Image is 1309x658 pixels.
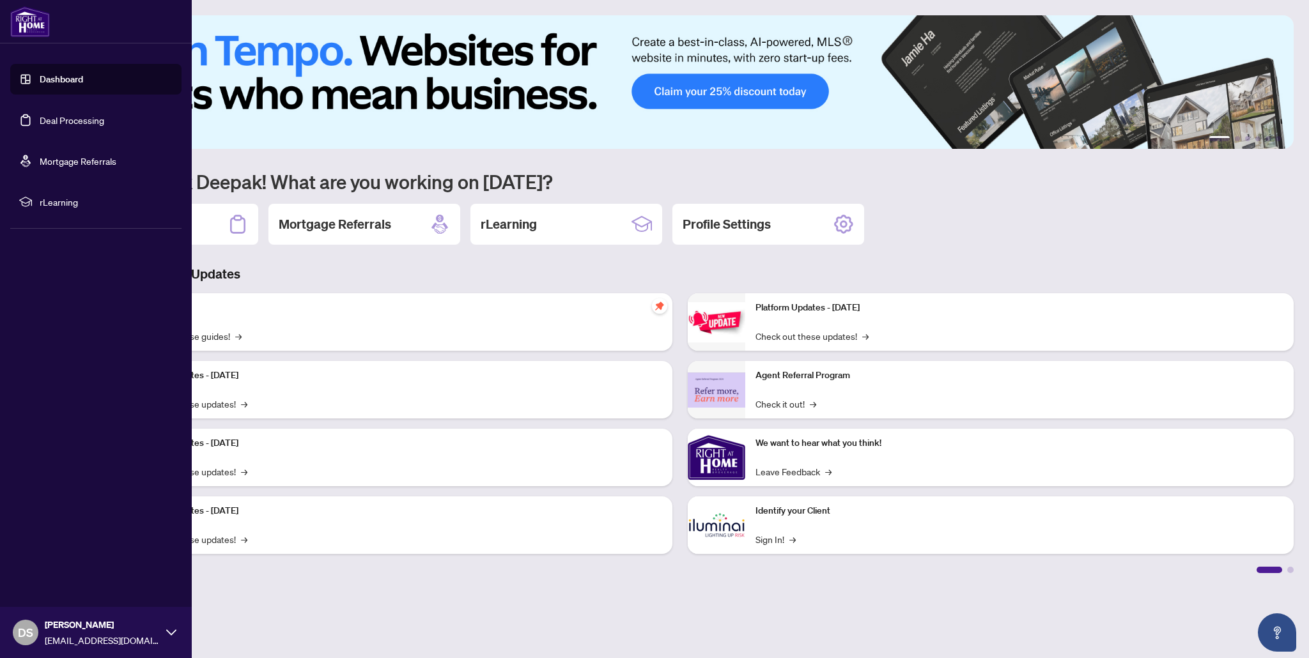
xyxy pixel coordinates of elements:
[66,265,1294,283] h3: Brokerage & Industry Updates
[1258,613,1296,652] button: Open asap
[755,504,1283,518] p: Identify your Client
[1209,136,1230,141] button: 1
[755,464,832,478] a: Leave Feedback→
[755,532,796,546] a: Sign In!→
[755,301,1283,315] p: Platform Updates - [DATE]
[18,624,33,641] span: DS
[40,114,104,126] a: Deal Processing
[241,532,247,546] span: →
[40,73,83,85] a: Dashboard
[688,496,745,554] img: Identify your Client
[134,301,662,315] p: Self-Help
[652,298,667,314] span: pushpin
[688,372,745,408] img: Agent Referral Program
[683,215,771,233] h2: Profile Settings
[279,215,391,233] h2: Mortgage Referrals
[755,397,816,411] a: Check it out!→
[1276,136,1281,141] button: 6
[810,397,816,411] span: →
[40,195,173,209] span: rLearning
[688,429,745,486] img: We want to hear what you think!
[1245,136,1250,141] button: 3
[134,369,662,383] p: Platform Updates - [DATE]
[235,329,242,343] span: →
[45,633,160,647] span: [EMAIL_ADDRESS][DOMAIN_NAME]
[755,369,1283,383] p: Agent Referral Program
[481,215,537,233] h2: rLearning
[45,618,160,632] span: [PERSON_NAME]
[241,464,247,478] span: →
[134,504,662,518] p: Platform Updates - [DATE]
[66,15,1294,149] img: Slide 0
[755,436,1283,450] p: We want to hear what you think!
[1255,136,1260,141] button: 4
[789,532,796,546] span: →
[1266,136,1271,141] button: 5
[1235,136,1240,141] button: 2
[688,302,745,342] img: Platform Updates - June 23, 2025
[134,436,662,450] p: Platform Updates - [DATE]
[10,6,50,37] img: logo
[755,329,869,343] a: Check out these updates!→
[825,464,832,478] span: →
[40,155,116,167] a: Mortgage Referrals
[241,397,247,411] span: →
[862,329,869,343] span: →
[66,169,1294,194] h1: Welcome back Deepak! What are you working on [DATE]?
